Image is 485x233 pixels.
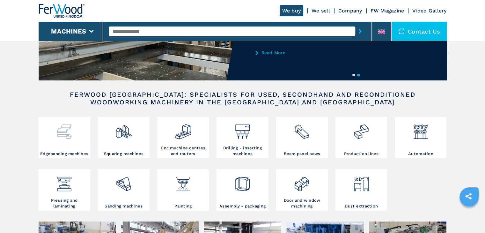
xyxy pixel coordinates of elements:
img: pressa-strettoia.png [56,171,73,192]
a: Production lines [335,117,387,158]
h3: Sanding machines [105,203,143,209]
img: montaggio_imballaggio_2.png [234,171,251,192]
a: Video Gallery [412,8,446,14]
a: Automation [395,117,446,158]
a: Beam panel saws [276,117,328,158]
a: Sanding machines [98,169,150,211]
h3: Cnc machine centres and routers [159,145,207,157]
h3: Edgebanding machines [40,151,88,157]
img: bordatrici_1.png [56,118,73,140]
h3: Painting [174,203,192,209]
img: aspirazione_1.png [353,171,370,192]
img: foratrici_inseritrici_2.png [234,118,251,140]
h3: Production lines [344,151,379,157]
h3: Assembly - packaging [219,203,266,209]
a: Dust extraction [335,169,387,211]
h3: Dust extraction [345,203,378,209]
a: Assembly - packaging [217,169,268,211]
h2: FERWOOD [GEOGRAPHIC_DATA]: SPECIALISTS FOR USED, SECONDHAND AND RECONDITIONED WOODWORKING MACHINE... [59,91,426,106]
a: Squaring machines [98,117,150,158]
a: sharethis [460,188,476,204]
a: FW Magazine [371,8,404,14]
img: sezionatrici_2.png [293,118,310,140]
a: Company [338,8,362,14]
h3: Beam panel saws [283,151,320,157]
h3: Automation [408,151,433,157]
a: Door and window machining [276,169,328,211]
img: automazione.png [412,118,429,140]
div: Contact us [392,22,447,41]
img: Contact us [398,28,405,34]
iframe: Chat [458,204,480,228]
a: Read More [255,50,380,55]
img: verniciatura_1.png [175,171,192,192]
img: lavorazione_porte_finestre_2.png [293,171,310,192]
img: Ferwood [39,4,85,18]
a: Pressing and laminating [39,169,90,211]
a: Cnc machine centres and routers [157,117,209,158]
h3: Squaring machines [104,151,143,157]
a: We sell [312,8,330,14]
img: squadratrici_2.png [115,118,132,140]
h3: Drilling - inserting machines [218,145,267,157]
a: Edgebanding machines [39,117,90,158]
a: Drilling - inserting machines [217,117,268,158]
button: Machines [51,27,86,35]
img: centro_di_lavoro_cnc_2.png [175,118,192,140]
button: submit-button [355,24,365,39]
img: levigatrici_2.png [115,171,132,192]
a: Painting [157,169,209,211]
h3: Door and window machining [278,198,326,209]
h3: Pressing and laminating [40,198,89,209]
button: 2 [357,74,360,76]
a: We buy [280,5,304,16]
button: 1 [352,74,355,76]
img: linee_di_produzione_2.png [353,118,370,140]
